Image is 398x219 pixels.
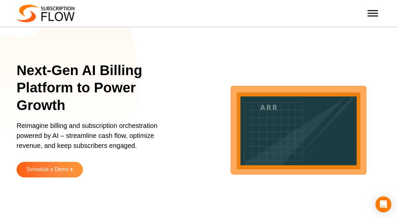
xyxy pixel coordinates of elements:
[17,121,173,157] p: Reimagine billing and subscription orchestration powered by AI – streamline cash flow, optimize r...
[17,5,75,22] img: Subscriptionflow
[17,62,182,114] h1: Next-Gen AI Billing Platform to Power Growth
[375,196,391,212] div: Open Intercom Messenger
[367,10,378,16] button: Toggle Menu
[27,167,69,172] span: Schedule a Demo
[17,162,83,177] a: Schedule a Demo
